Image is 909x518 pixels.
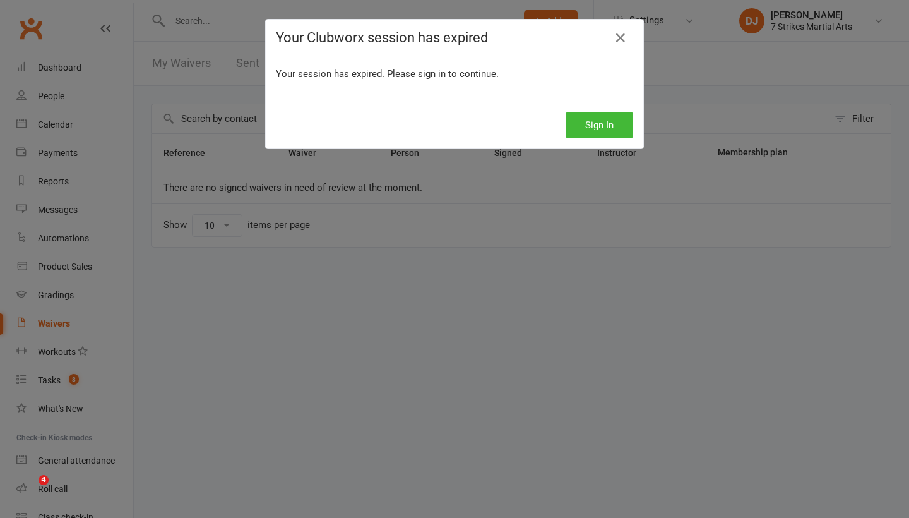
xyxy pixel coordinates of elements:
iframe: Intercom live chat [13,475,43,505]
button: Sign In [566,112,633,138]
a: Close [610,28,631,48]
h4: Your Clubworx session has expired [276,30,633,45]
span: Your session has expired. Please sign in to continue. [276,68,499,80]
span: 4 [39,475,49,485]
